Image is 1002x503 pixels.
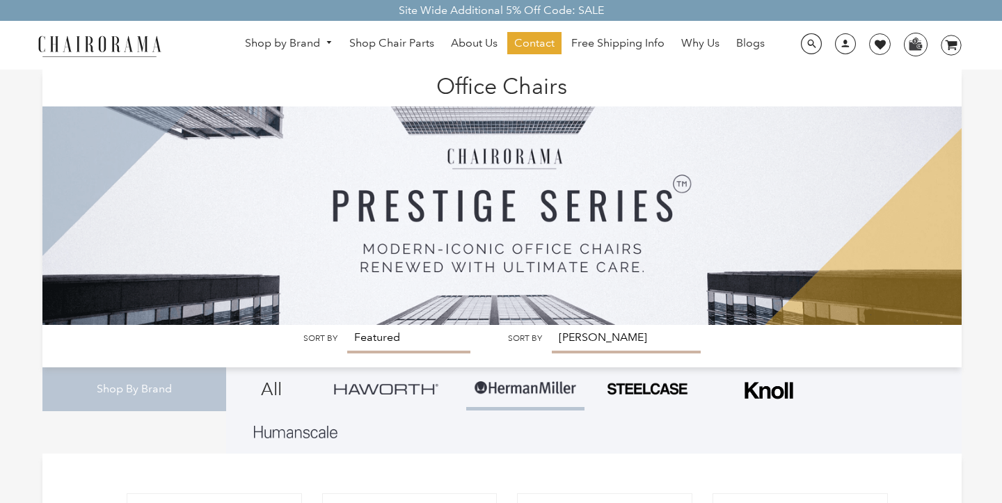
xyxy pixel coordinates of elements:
img: Group_4be16a4b-c81a-4a6e-a540-764d0a8faf6e.png [334,383,438,394]
a: Blogs [729,32,772,54]
span: Shop Chair Parts [349,36,434,51]
img: Group-1.png [473,367,578,409]
a: All [237,367,306,410]
img: WhatsApp_Image_2024-07-12_at_16.23.01.webp [905,33,926,54]
img: PHOTO-2024-07-09-00-53-10-removebg-preview.png [605,381,689,397]
div: Shop By Brand [42,367,226,411]
span: About Us [451,36,498,51]
nav: DesktopNavigation [228,32,781,58]
span: Contact [514,36,555,51]
label: Sort by [508,333,542,344]
a: Free Shipping Info [564,32,671,54]
a: Shop Chair Parts [342,32,441,54]
a: Why Us [674,32,726,54]
img: chairorama [30,33,169,58]
img: Office Chairs [42,70,962,325]
span: Free Shipping Info [571,36,665,51]
img: Frame_4.png [741,373,797,408]
label: Sort by [303,333,337,344]
h1: Office Chairs [56,70,948,99]
a: About Us [444,32,504,54]
a: Shop by Brand [238,33,340,54]
img: Layer_1_1.png [254,426,337,438]
span: Blogs [736,36,765,51]
a: Contact [507,32,562,54]
span: Why Us [681,36,719,51]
